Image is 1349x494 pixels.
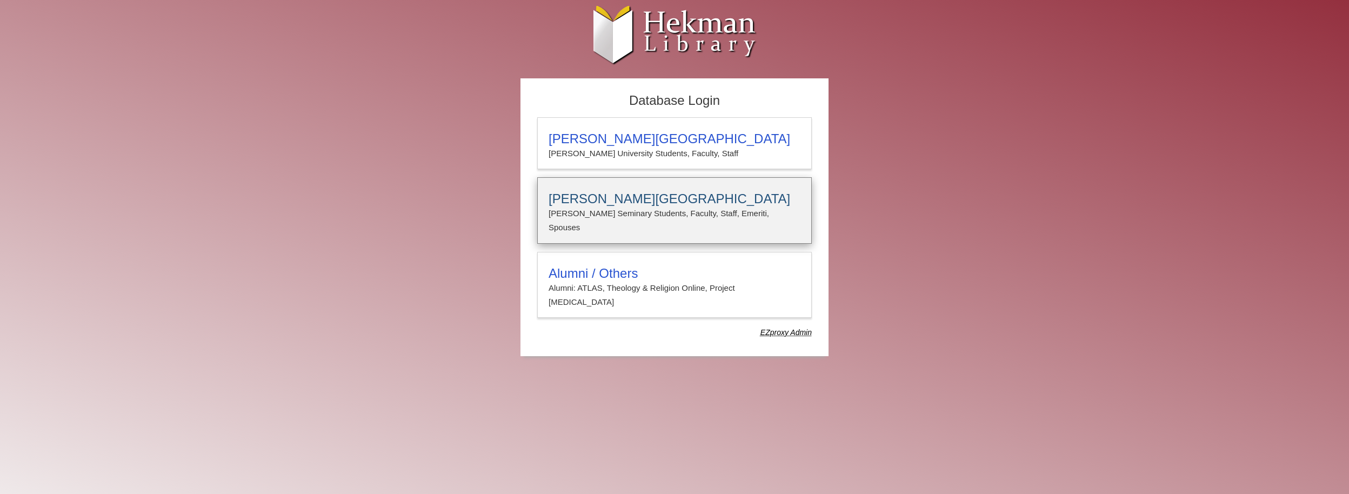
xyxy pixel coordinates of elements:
summary: Alumni / OthersAlumni: ATLAS, Theology & Religion Online, Project [MEDICAL_DATA] [549,266,800,310]
p: Alumni: ATLAS, Theology & Religion Online, Project [MEDICAL_DATA] [549,281,800,310]
dfn: Use Alumni login [760,328,812,337]
h3: [PERSON_NAME][GEOGRAPHIC_DATA] [549,131,800,146]
h3: Alumni / Others [549,266,800,281]
h2: Database Login [532,90,817,112]
p: [PERSON_NAME] University Students, Faculty, Staff [549,146,800,161]
h3: [PERSON_NAME][GEOGRAPHIC_DATA] [549,191,800,206]
a: [PERSON_NAME][GEOGRAPHIC_DATA][PERSON_NAME] University Students, Faculty, Staff [537,117,812,169]
a: [PERSON_NAME][GEOGRAPHIC_DATA][PERSON_NAME] Seminary Students, Faculty, Staff, Emeriti, Spouses [537,177,812,244]
p: [PERSON_NAME] Seminary Students, Faculty, Staff, Emeriti, Spouses [549,206,800,235]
